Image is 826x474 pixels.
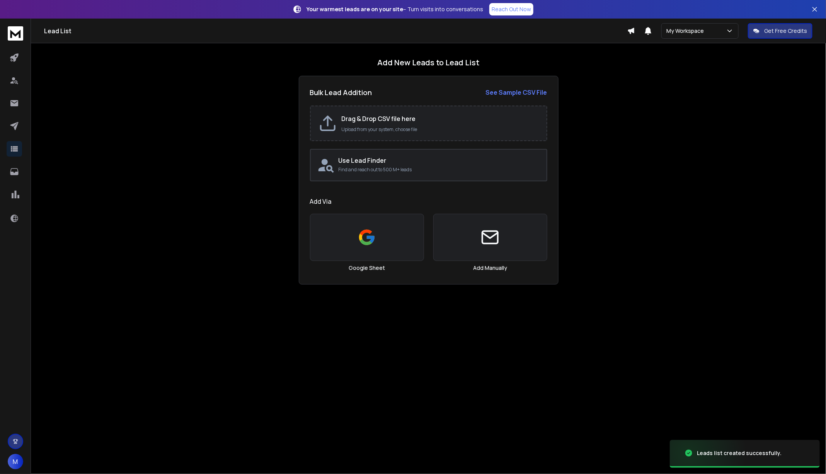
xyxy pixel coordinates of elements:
[339,167,540,173] p: Find and reach out to 500 M+ leads
[339,156,540,165] h2: Use Lead Finder
[697,449,782,457] div: Leads list created successfully.
[486,88,547,97] a: See Sample CSV File
[44,26,627,36] h1: Lead List
[342,126,539,133] p: Upload from your system, choose file
[310,87,372,98] h2: Bulk Lead Addition
[307,5,403,13] strong: Your warmest leads are on your site
[8,454,23,469] button: M
[492,5,531,13] p: Reach Out Now
[473,264,507,272] h3: Add Manually
[378,57,480,68] h1: Add New Leads to Lead List
[748,23,812,39] button: Get Free Credits
[666,27,707,35] p: My Workspace
[307,5,483,13] p: – Turn visits into conversations
[489,3,533,15] a: Reach Out Now
[8,26,23,41] img: logo
[349,264,385,272] h3: Google Sheet
[342,114,539,123] h2: Drag & Drop CSV file here
[764,27,807,35] p: Get Free Credits
[310,197,547,206] h1: Add Via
